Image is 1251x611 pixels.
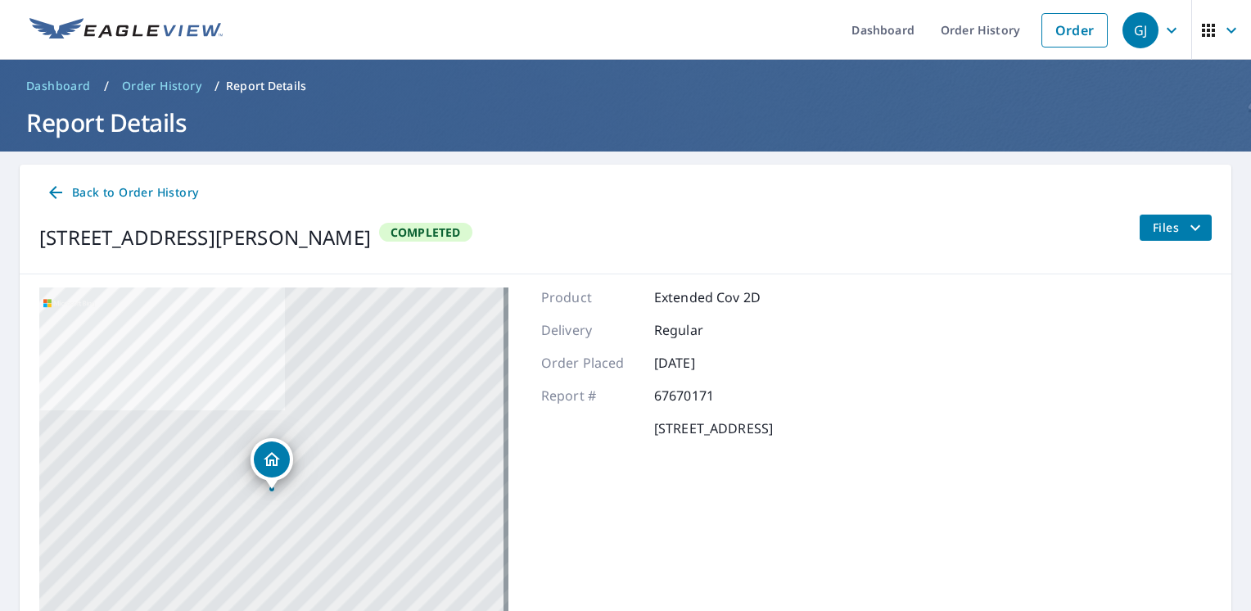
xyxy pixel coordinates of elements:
[39,178,205,208] a: Back to Order History
[20,73,1231,99] nav: breadcrumb
[20,73,97,99] a: Dashboard
[541,386,639,405] p: Report #
[381,224,471,240] span: Completed
[46,183,198,203] span: Back to Order History
[1153,218,1205,238] span: Files
[115,73,208,99] a: Order History
[654,386,752,405] p: 67670171
[251,438,293,489] div: Dropped pin, building 1, Residential property, 5324 Spotsylvania Dr Baton Rouge, LA 70817
[226,78,306,94] p: Report Details
[1122,12,1158,48] div: GJ
[541,320,639,340] p: Delivery
[654,287,761,307] p: Extended Cov 2D
[104,76,109,96] li: /
[1041,13,1108,48] a: Order
[541,353,639,373] p: Order Placed
[122,78,201,94] span: Order History
[39,223,371,252] div: [STREET_ADDRESS][PERSON_NAME]
[20,106,1231,139] h1: Report Details
[654,419,773,438] p: [STREET_ADDRESS]
[541,287,639,307] p: Product
[215,76,219,96] li: /
[26,78,91,94] span: Dashboard
[1139,215,1212,241] button: filesDropdownBtn-67670171
[654,320,752,340] p: Regular
[654,353,752,373] p: [DATE]
[29,18,223,43] img: EV Logo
